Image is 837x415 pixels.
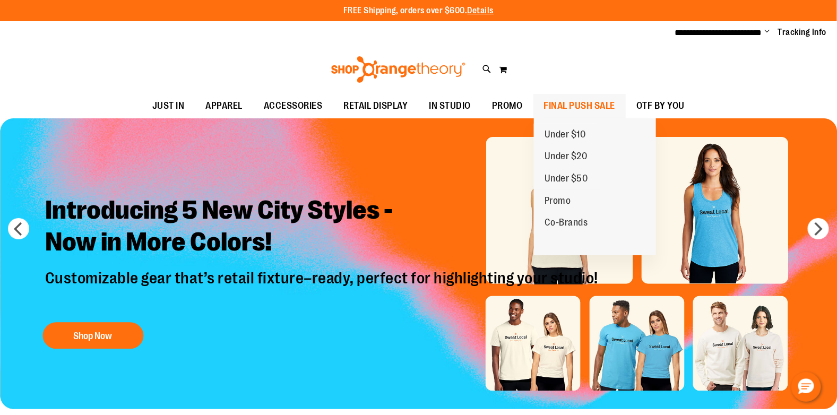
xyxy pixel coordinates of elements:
[765,27,770,38] button: Account menu
[37,186,609,269] h2: Introducing 5 New City Styles - Now in More Colors!
[534,190,582,212] a: Promo
[8,218,29,239] button: prev
[533,94,626,118] a: FINAL PUSH SALE
[142,94,195,118] a: JUST IN
[545,173,588,186] span: Under $50
[545,195,571,209] span: Promo
[344,94,408,118] span: RETAIL DISPLAY
[42,322,143,349] button: Shop Now
[534,124,597,146] a: Under $10
[545,217,588,230] span: Co-Brands
[545,129,586,142] span: Under $10
[778,27,827,38] a: Tracking Info
[152,94,185,118] span: JUST IN
[343,5,494,17] p: FREE Shipping, orders over $600.
[37,186,609,354] a: Introducing 5 New City Styles -Now in More Colors! Customizable gear that’s retail fixture–ready,...
[492,94,523,118] span: PROMO
[534,118,656,256] ul: FINAL PUSH SALE
[419,94,482,118] a: IN STUDIO
[468,6,494,15] a: Details
[791,372,821,402] button: Hello, have a question? Let’s chat.
[545,151,588,164] span: Under $20
[534,168,599,190] a: Under $50
[330,56,467,83] img: Shop Orangetheory
[636,94,685,118] span: OTF BY YOU
[195,94,254,118] a: APPAREL
[481,94,533,118] a: PROMO
[429,94,471,118] span: IN STUDIO
[534,145,598,168] a: Under $20
[534,212,599,234] a: Co-Brands
[206,94,243,118] span: APPAREL
[544,94,616,118] span: FINAL PUSH SALE
[37,269,609,312] p: Customizable gear that’s retail fixture–ready, perfect for highlighting your studio!
[626,94,695,118] a: OTF BY YOU
[253,94,333,118] a: ACCESSORIES
[808,218,829,239] button: next
[264,94,323,118] span: ACCESSORIES
[333,94,419,118] a: RETAIL DISPLAY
